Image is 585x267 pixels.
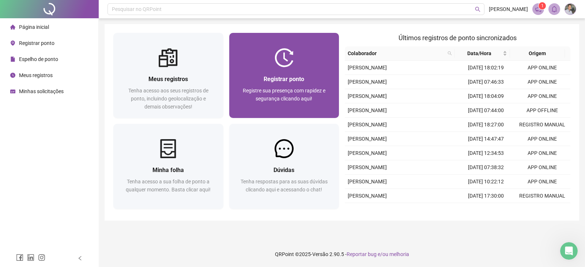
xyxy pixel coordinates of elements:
td: REGISTRO MANUAL [514,189,570,203]
td: [DATE] 17:30:00 [458,189,514,203]
span: home [10,24,15,30]
span: environment [10,41,15,46]
td: APP ONLINE [514,89,570,103]
span: Reportar bug e/ou melhoria [347,251,409,257]
span: Tenha acesso aos seus registros de ponto, incluindo geolocalização e demais observações! [128,88,208,110]
span: search [446,48,453,59]
footer: QRPoint © 2025 - 2.90.5 - [99,241,585,267]
span: file [10,57,15,62]
td: [DATE] 10:22:12 [458,175,514,189]
span: [PERSON_NAME] [348,122,387,127]
td: [DATE] 12:34:53 [458,146,514,160]
td: APP ONLINE [514,132,570,146]
td: [DATE] 18:02:19 [458,61,514,75]
span: Registrar ponto [264,76,304,83]
span: [PERSON_NAME] [348,65,387,70]
th: Data/Hora [455,46,510,61]
span: linkedin [27,254,34,261]
span: [PERSON_NAME] [348,164,387,170]
span: [PERSON_NAME] [348,79,387,85]
a: DúvidasTenha respostas para as suas dúvidas clicando aqui e acessando o chat! [229,124,339,209]
td: [DATE] 07:44:00 [458,103,514,118]
td: [DATE] 14:47:47 [458,132,514,146]
span: facebook [16,254,23,261]
span: clock-circle [10,73,15,78]
td: [DATE] 07:38:32 [458,160,514,175]
td: REGISTRO MANUAL [514,203,570,217]
sup: 1 [539,2,546,9]
span: Tenha respostas para as suas dúvidas clicando aqui e acessando o chat! [241,179,328,192]
span: Espelho de ponto [19,56,58,62]
span: Versão [312,251,328,257]
span: Minhas solicitações [19,88,64,94]
span: left [78,256,83,261]
a: Minha folhaTenha acesso a sua folha de ponto a qualquer momento. Basta clicar aqui! [113,124,223,209]
span: [PERSON_NAME] [348,107,387,113]
td: APP ONLINE [514,175,570,189]
th: Origem [510,46,565,61]
span: Registre sua presença com rapidez e segurança clicando aqui! [243,88,325,102]
td: APP ONLINE [514,160,570,175]
a: Registrar pontoRegistre sua presença com rapidez e segurança clicando aqui! [229,33,339,118]
span: [PERSON_NAME] [348,179,387,184]
img: 32014 [565,4,576,15]
span: Data/Hora [458,49,501,57]
span: Tenha acesso a sua folha de ponto a qualquer momento. Basta clicar aqui! [126,179,211,192]
span: bell [551,6,558,12]
span: instagram [38,254,45,261]
span: Meus registros [19,72,53,78]
td: APP ONLINE [514,146,570,160]
span: Meus registros [148,76,188,83]
span: Colaborador [348,49,445,57]
span: Minha folha [152,167,184,173]
span: [PERSON_NAME] [348,150,387,156]
iframe: Intercom live chat [560,242,578,260]
td: [DATE] 18:04:09 [458,89,514,103]
td: [DATE] 14:00:00 [458,203,514,217]
span: Últimos registros de ponto sincronizados [399,34,517,42]
span: [PERSON_NAME] [348,136,387,142]
a: Meus registrosTenha acesso aos seus registros de ponto, incluindo geolocalização e demais observa... [113,33,223,118]
span: [PERSON_NAME] [489,5,528,13]
span: [PERSON_NAME] [348,93,387,99]
td: [DATE] 07:46:33 [458,75,514,89]
span: 1 [541,3,544,8]
td: APP OFFLINE [514,103,570,118]
span: Página inicial [19,24,49,30]
span: Registrar ponto [19,40,54,46]
span: schedule [10,89,15,94]
span: search [448,51,452,56]
td: REGISTRO MANUAL [514,118,570,132]
td: APP ONLINE [514,61,570,75]
td: APP ONLINE [514,75,570,89]
span: [PERSON_NAME] [348,193,387,199]
span: notification [535,6,541,12]
td: [DATE] 18:27:00 [458,118,514,132]
span: search [475,7,480,12]
span: Dúvidas [273,167,294,173]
